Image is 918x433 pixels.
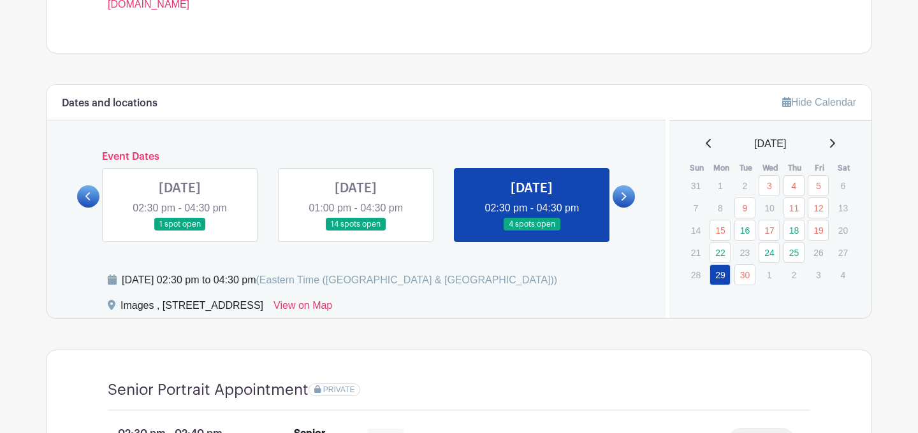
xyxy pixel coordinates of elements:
p: 27 [833,243,854,262]
div: [DATE] 02:30 pm to 04:30 pm [122,273,557,288]
h6: Event Dates [99,151,613,163]
p: 4 [833,265,854,285]
p: 7 [685,198,706,218]
a: 19 [808,220,829,241]
p: 23 [734,243,755,262]
a: 25 [783,242,805,263]
th: Tue [734,162,759,174]
p: 26 [808,243,829,262]
th: Sun [685,162,710,174]
a: 16 [734,220,755,241]
a: 12 [808,197,829,218]
p: 13 [833,198,854,218]
span: PRIVATE [323,385,355,394]
p: 28 [685,265,706,285]
span: [DATE] [754,136,786,152]
a: 11 [783,197,805,218]
a: 29 [710,264,731,285]
th: Mon [709,162,734,174]
p: 1 [710,176,731,195]
a: View on Map [273,298,332,318]
p: 2 [734,176,755,195]
h4: Senior Portrait Appointment [108,381,309,399]
p: 10 [759,198,780,218]
a: 18 [783,220,805,241]
a: 5 [808,175,829,196]
p: 21 [685,243,706,262]
p: 1 [759,265,780,285]
a: 4 [783,175,805,196]
a: 17 [759,220,780,241]
th: Sat [832,162,857,174]
th: Fri [807,162,832,174]
p: 14 [685,220,706,240]
p: 2 [783,265,805,285]
a: 3 [759,175,780,196]
p: 20 [833,220,854,240]
th: Wed [758,162,783,174]
span: (Eastern Time ([GEOGRAPHIC_DATA] & [GEOGRAPHIC_DATA])) [256,274,557,285]
a: 15 [710,220,731,241]
a: Hide Calendar [782,97,856,108]
div: Images , [STREET_ADDRESS] [120,298,263,318]
a: 9 [734,197,755,218]
p: 3 [808,265,829,285]
th: Thu [783,162,808,174]
p: 31 [685,176,706,195]
p: 8 [710,198,731,218]
h6: Dates and locations [62,97,157,110]
a: 24 [759,242,780,263]
a: 30 [734,264,755,285]
p: 6 [833,176,854,195]
a: 22 [710,242,731,263]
